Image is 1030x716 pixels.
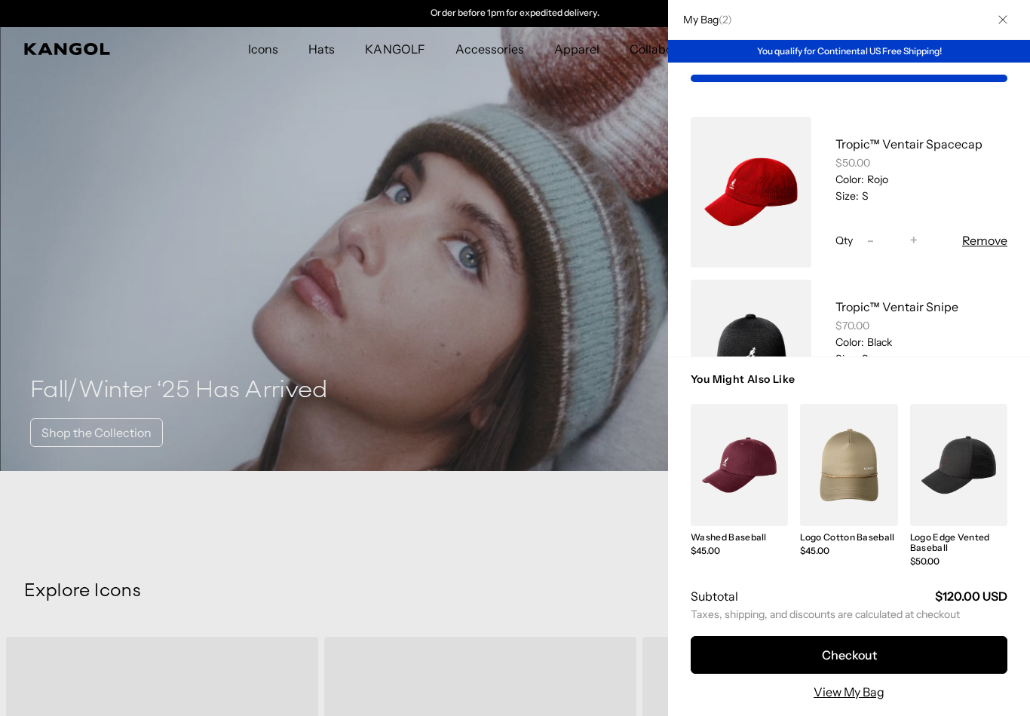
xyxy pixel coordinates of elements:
[835,136,982,151] a: Tropic™ Ventair Spacecap
[935,589,1007,604] strong: $120.00 USD
[835,335,864,349] dt: Color:
[800,545,829,556] span: $45.00
[835,299,958,314] a: Tropic™ Ventair Snipe
[835,156,1007,170] div: $50.00
[691,545,720,556] span: $45.00
[835,173,864,186] dt: Color:
[881,231,903,249] input: Quantity for Tropic™ Ventair Spacecap
[835,319,1007,332] div: $70.00
[676,13,732,26] h2: My Bag
[859,231,881,249] button: -
[691,588,738,604] h2: Subtotal
[835,234,853,247] span: Qty
[910,531,990,553] a: Logo Edge Vented Baseball
[910,231,918,251] span: +
[859,352,869,366] dd: S
[691,372,1007,404] h3: You Might Also Like
[668,40,1030,63] div: You qualify for Continental US Free Shipping!
[814,683,884,701] a: View My Bag
[864,173,888,186] dd: Rojo
[864,335,892,349] dd: Black
[691,531,767,543] a: Washed Baseball
[719,13,732,26] span: ( )
[835,189,859,203] dt: Size:
[962,231,1007,249] button: Remove Tropic™ Ventair Spacecap - Rojo / S
[903,231,925,249] button: +
[722,13,728,26] span: 2
[859,189,869,203] dd: S
[910,555,940,567] span: $50.00
[867,231,874,251] span: -
[800,531,894,543] a: Logo Cotton Baseball
[835,352,859,366] dt: Size:
[691,607,1007,621] small: Taxes, shipping, and discounts are calculated at checkout
[691,636,1007,674] button: Checkout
